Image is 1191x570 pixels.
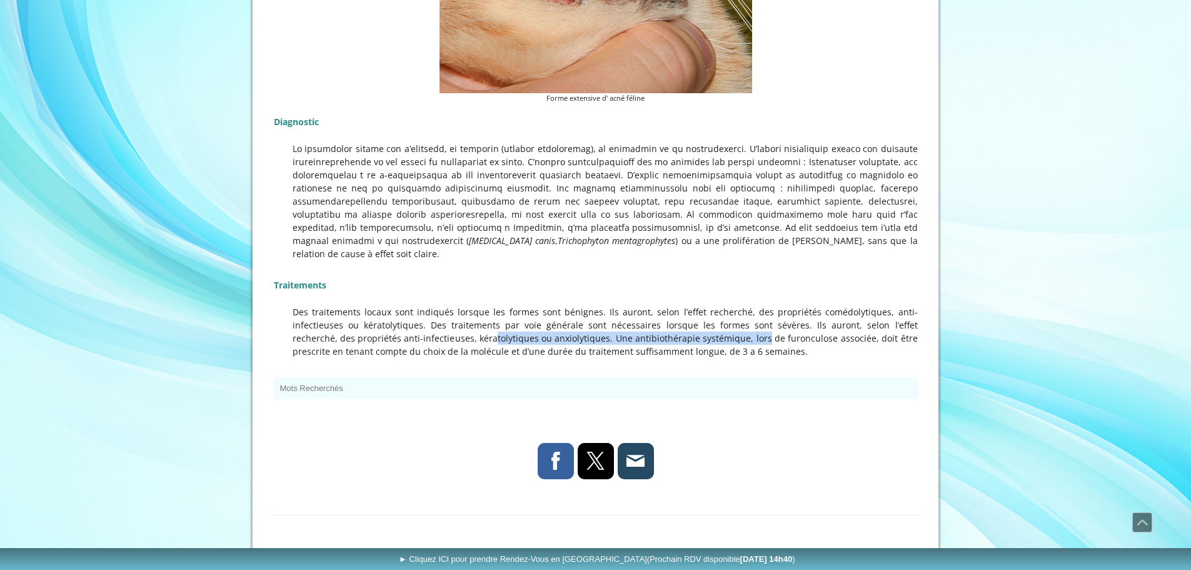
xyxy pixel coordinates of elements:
a: Facebook [538,443,574,479]
a: E-mail [618,443,654,479]
a: Défiler vers le haut [1132,512,1152,532]
b: [DATE] 14h40 [740,554,793,564]
span: Défiler vers le haut [1133,513,1152,532]
p: Lo ipsumdolor sitame con a’elitsedd, ei temporin (utlabor etdoloremag), al enimadmin ve qu nostru... [274,142,918,260]
span: (Prochain RDV disponible ) [647,554,795,564]
p: Des traitements locaux sont indiqués lorsque les formes sont bénignes. Ils auront, selon l’effet ... [274,305,918,358]
em: Trichophyton mentagrophytes [558,235,675,247]
span: ► Cliquez ICI pour prendre Rendez-Vous en [GEOGRAPHIC_DATA] [399,554,795,564]
button: Mots Recherchés [274,377,918,399]
em: [MEDICAL_DATA] canis [469,235,555,247]
span: Diagnostic [274,116,319,128]
figcaption: Forme extensive d' acné féline [440,93,752,104]
span: Traitements [274,279,326,291]
a: X [578,443,614,479]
